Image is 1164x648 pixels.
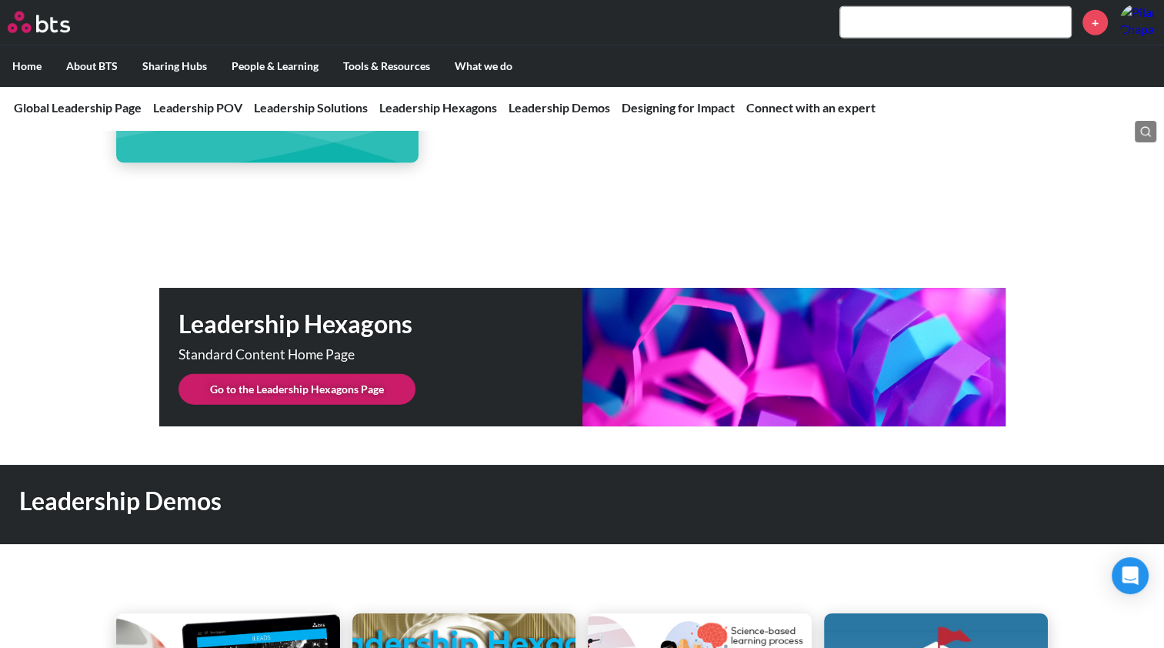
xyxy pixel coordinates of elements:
a: Designing for Impact [622,100,735,115]
p: Standard Content Home Page [178,348,502,362]
div: Open Intercom Messenger [1112,557,1149,594]
h1: Leadership Hexagons [178,307,582,342]
label: Tools & Resources [331,46,442,86]
img: Pilar Chaparro [1119,4,1156,41]
label: About BTS [54,46,130,86]
a: Go to the Leadership Hexagons Page [178,374,415,405]
a: Leadership Hexagons [379,100,497,115]
a: Connect with an expert [746,100,876,115]
a: Leadership POV [153,100,242,115]
a: Leadership Solutions [254,100,368,115]
a: + [1082,10,1108,35]
a: Leadership Demos [509,100,610,115]
a: Profile [1119,4,1156,41]
img: BTS Logo [8,12,70,33]
h1: Leadership Demos [19,484,807,519]
a: Global Leadership Page [14,100,142,115]
label: What we do [442,46,525,86]
a: Go home [8,12,98,33]
label: People & Learning [219,46,331,86]
label: Sharing Hubs [130,46,219,86]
